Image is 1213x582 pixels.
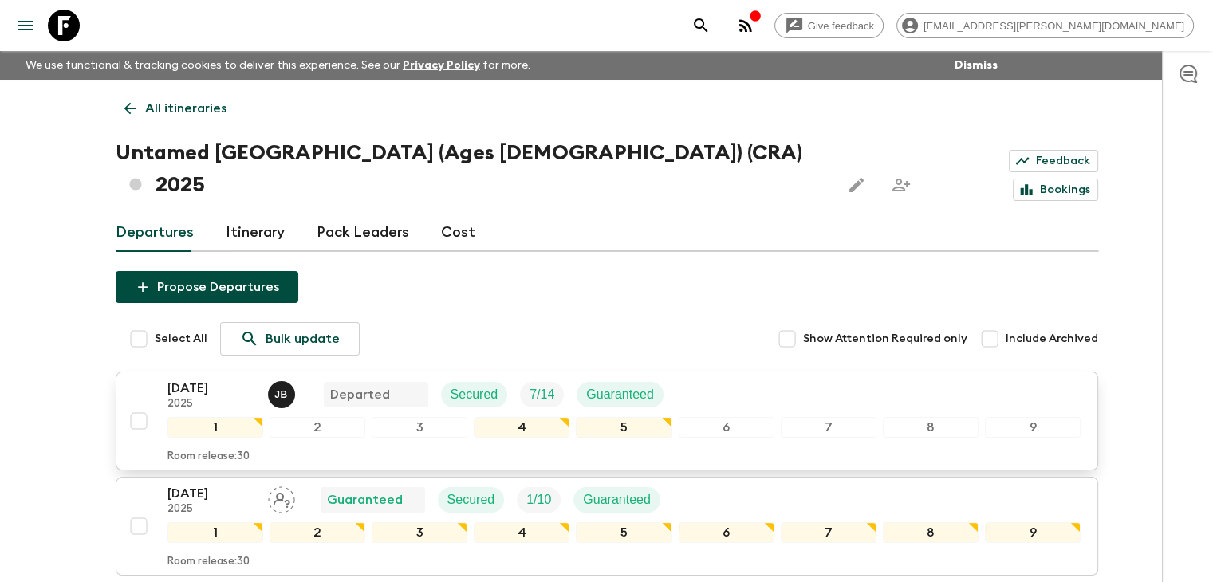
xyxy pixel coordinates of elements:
button: Edit this itinerary [841,169,872,201]
button: [DATE]2025Assign pack leaderGuaranteedSecuredTrip FillGuaranteed123456789Room release:30 [116,477,1098,576]
div: Trip Fill [517,487,561,513]
div: Secured [441,382,508,407]
div: 7 [781,417,876,438]
p: 7 / 14 [530,385,554,404]
a: Bulk update [220,322,360,356]
button: menu [10,10,41,41]
a: Bookings [1013,179,1098,201]
h1: Untamed [GEOGRAPHIC_DATA] (Ages [DEMOGRAPHIC_DATA]) (CRA) 2025 [116,137,829,201]
p: We use functional & tracking cookies to deliver this experience. See our for more. [19,51,537,80]
a: Feedback [1009,150,1098,172]
a: Itinerary [226,214,285,252]
p: Departed [330,385,390,404]
p: All itineraries [145,99,226,118]
p: 2025 [167,503,255,516]
a: All itineraries [116,92,235,124]
button: search adventures [685,10,717,41]
div: 2 [270,417,365,438]
div: 7 [781,522,876,543]
div: 4 [474,522,569,543]
p: [DATE] [167,484,255,503]
div: 8 [883,522,979,543]
a: Privacy Policy [403,60,480,71]
div: 3 [372,522,467,543]
p: 1 / 10 [526,490,551,509]
span: [EMAIL_ADDRESS][PERSON_NAME][DOMAIN_NAME] [915,20,1193,32]
button: Dismiss [951,54,1002,77]
p: Guaranteed [586,385,654,404]
a: Cost [441,214,475,252]
div: 3 [372,417,467,438]
span: Show Attention Required only [803,331,967,347]
div: 1 [167,522,263,543]
div: 4 [474,417,569,438]
div: 6 [679,522,774,543]
p: Guaranteed [583,490,651,509]
a: Departures [116,214,194,252]
div: 9 [985,417,1081,438]
a: Give feedback [774,13,884,38]
span: Select All [155,331,207,347]
div: [EMAIL_ADDRESS][PERSON_NAME][DOMAIN_NAME] [896,13,1194,38]
div: 5 [576,417,671,438]
div: 6 [679,417,774,438]
p: Bulk update [266,329,340,348]
div: 1 [167,417,263,438]
div: 2 [270,522,365,543]
p: Guaranteed [327,490,403,509]
div: 9 [985,522,1081,543]
span: Joe Bernini [268,386,298,399]
p: Secured [451,385,498,404]
div: 8 [883,417,979,438]
button: Propose Departures [116,271,298,303]
p: Room release: 30 [167,450,250,463]
span: Share this itinerary [885,169,917,201]
span: Assign pack leader [268,491,295,504]
span: Give feedback [799,20,883,32]
p: Secured [447,490,495,509]
p: [DATE] [167,379,255,398]
div: Trip Fill [520,382,564,407]
p: 2025 [167,398,255,411]
button: [DATE]2025Joe BerniniDepartedSecuredTrip FillGuaranteed123456789Room release:30 [116,372,1098,470]
div: Secured [438,487,505,513]
span: Include Archived [1006,331,1098,347]
a: Pack Leaders [317,214,409,252]
div: 5 [576,522,671,543]
p: Room release: 30 [167,556,250,568]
